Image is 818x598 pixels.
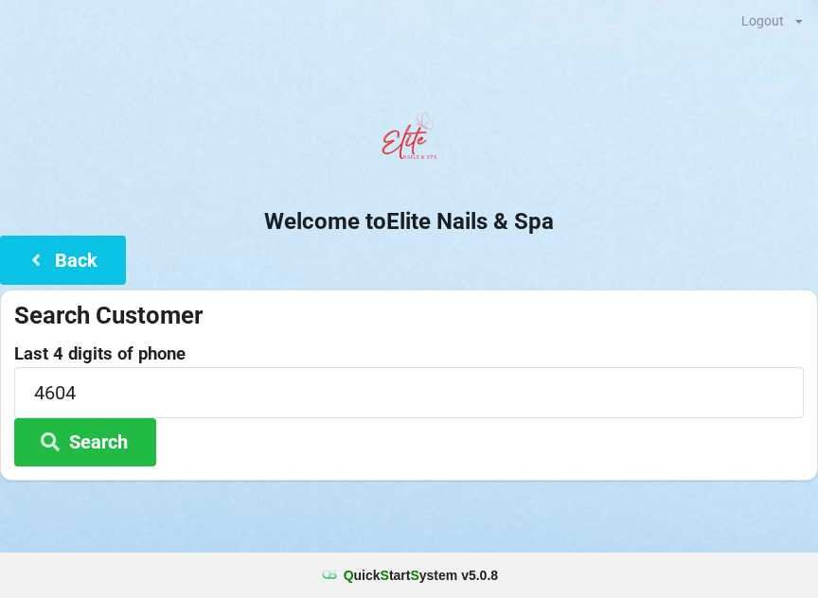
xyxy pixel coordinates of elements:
span: S [410,568,418,583]
span: S [381,568,389,583]
label: Last 4 digits of phone [14,344,804,363]
b: uick tart ystem v 5.0.8 [344,566,498,585]
div: Search Customer [14,300,804,331]
div: Logout [741,14,784,27]
img: EliteNailsSpa-Logo1.png [371,103,447,179]
button: Search [14,418,156,466]
span: Q [344,568,354,583]
input: 0000 [14,367,804,417]
img: favicon.ico [320,566,339,585]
